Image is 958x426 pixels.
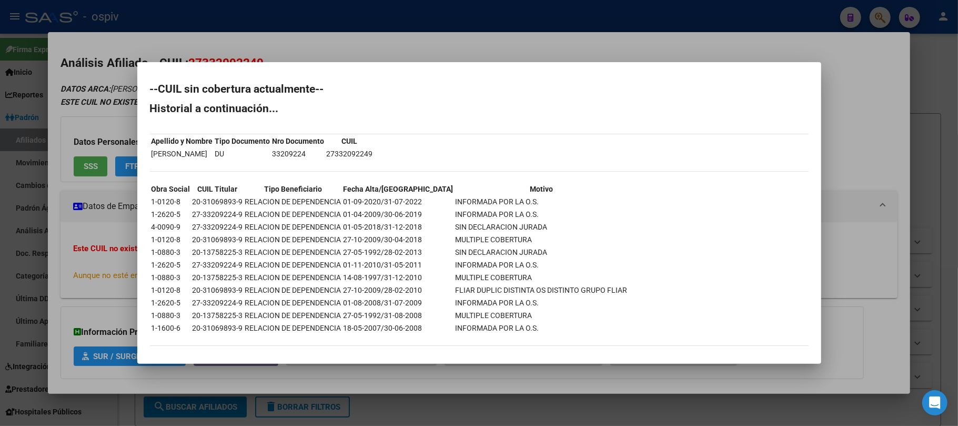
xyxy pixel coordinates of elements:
td: RELACION DE DEPENDENCIA [245,284,342,296]
td: 01-09-2020/31-07-2022 [343,196,454,207]
td: 01-08-2008/31-07-2009 [343,297,454,309]
td: 20-13758225-3 [192,272,244,283]
td: DU [215,148,271,160]
th: Motivo [455,183,628,195]
td: 1-1600-6 [151,322,191,334]
th: Fecha Alta/[GEOGRAPHIC_DATA] [343,183,454,195]
td: INFORMADA POR LA O.S. [455,297,628,309]
td: 20-13758225-3 [192,246,244,258]
th: Apellido y Nombre [151,135,214,147]
td: 27-33209224-9 [192,209,244,220]
td: 20-31069893-9 [192,234,244,245]
th: Nro Documento [272,135,325,147]
td: 01-05-2018/31-12-2018 [343,221,454,233]
td: 20-31069893-9 [192,196,244,207]
td: INFORMADA POR LA O.S. [455,259,628,271]
td: MULTIPLE COBERTURA [455,272,628,283]
td: RELACION DE DEPENDENCIA [245,259,342,271]
td: SIN DECLARACION JURADA [455,221,628,233]
td: RELACION DE DEPENDENCIA [245,322,342,334]
th: Tipo Beneficiario [245,183,342,195]
td: INFORMADA POR LA O.S. [455,196,628,207]
td: 20-31069893-9 [192,284,244,296]
h2: --CUIL sin cobertura actualmente-- [150,84,809,94]
td: 18-05-2007/30-06-2008 [343,322,454,334]
td: RELACION DE DEPENDENCIA [245,234,342,245]
td: 01-11-2010/31-05-2011 [343,259,454,271]
td: INFORMADA POR LA O.S. [455,322,628,334]
td: 27-10-2009/30-04-2018 [343,234,454,245]
td: 27-33209224-9 [192,259,244,271]
td: RELACION DE DEPENDENCIA [245,209,342,220]
td: 27-05-1992/28-02-2013 [343,246,454,258]
td: RELACION DE DEPENDENCIA [245,221,342,233]
td: 1-0880-3 [151,310,191,321]
td: 27-33209224-9 [192,221,244,233]
td: 27-10-2009/28-02-2010 [343,284,454,296]
td: 1-2620-5 [151,297,191,309]
td: 01-04-2009/30-06-2019 [343,209,454,220]
td: MULTIPLE COBERTURA [455,310,628,321]
td: SIN DECLARACION JURADA [455,246,628,258]
td: 1-0120-8 [151,234,191,245]
th: Obra Social [151,183,191,195]
div: Open Intercom Messenger [922,390,947,415]
td: 1-0120-8 [151,196,191,207]
td: 1-0880-3 [151,246,191,258]
td: INFORMADA POR LA O.S. [455,209,628,220]
td: 27-33209224-9 [192,297,244,309]
td: 1-2620-5 [151,209,191,220]
td: FLIAR DUPLIC DISTINTA OS DISTINTO GRUPO FLIAR [455,284,628,296]
td: 33209224 [272,148,325,160]
td: 1-0880-3 [151,272,191,283]
td: RELACION DE DEPENDENCIA [245,196,342,207]
td: 27-05-1992/31-08-2008 [343,310,454,321]
td: 20-13758225-3 [192,310,244,321]
h2: Historial a continuación... [150,103,809,114]
td: 27332092249 [326,148,374,160]
td: [PERSON_NAME] [151,148,214,160]
td: 20-31069893-9 [192,322,244,334]
td: 1-0120-8 [151,284,191,296]
td: RELACION DE DEPENDENCIA [245,272,342,283]
td: 1-2620-5 [151,259,191,271]
td: 14-08-1997/31-12-2010 [343,272,454,283]
td: RELACION DE DEPENDENCIA [245,310,342,321]
td: MULTIPLE COBERTURA [455,234,628,245]
td: 4-0090-9 [151,221,191,233]
th: CUIL Titular [192,183,244,195]
th: Tipo Documento [215,135,271,147]
td: RELACION DE DEPENDENCIA [245,297,342,309]
td: RELACION DE DEPENDENCIA [245,246,342,258]
th: CUIL [326,135,374,147]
